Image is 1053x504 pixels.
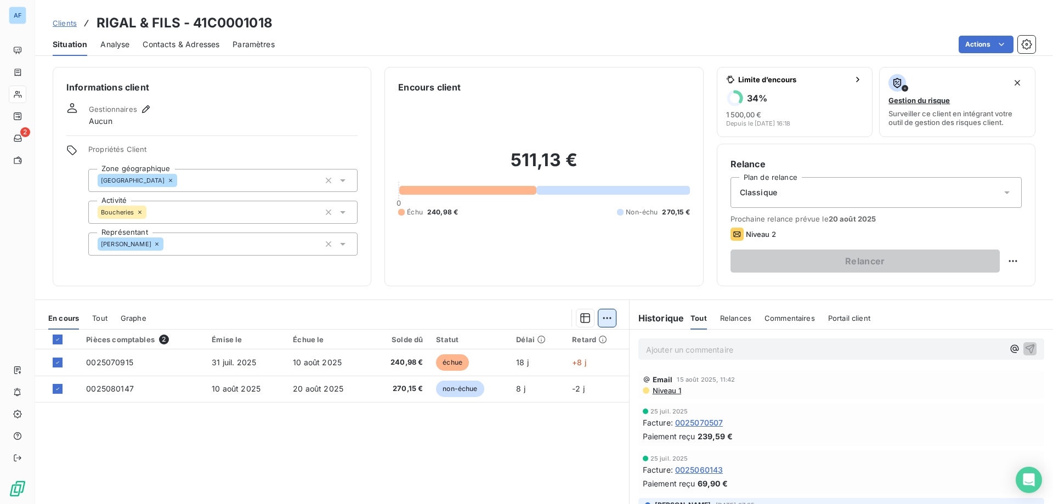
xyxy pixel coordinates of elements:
[146,207,155,217] input: Ajouter une valeur
[436,354,469,371] span: échue
[747,93,767,104] h6: 34 %
[726,120,790,127] span: Depuis le [DATE] 16:18
[101,177,165,184] span: [GEOGRAPHIC_DATA]
[436,381,484,397] span: non-échue
[293,384,343,393] span: 20 août 2025
[397,199,401,207] span: 0
[92,314,107,322] span: Tout
[726,110,761,119] span: 1 500,00 €
[66,81,358,94] h6: Informations client
[888,109,1026,127] span: Surveiller ce client en intégrant votre outil de gestion des risques client.
[731,250,1000,273] button: Relancer
[675,417,723,428] span: 0025070507
[652,386,681,395] span: Niveau 1
[436,335,503,344] div: Statut
[212,384,261,393] span: 10 août 2025
[690,314,707,322] span: Tout
[101,241,151,247] span: [PERSON_NAME]
[427,207,458,217] span: 240,98 €
[650,455,688,462] span: 25 juil. 2025
[53,18,77,29] a: Clients
[516,335,559,344] div: Délai
[677,376,735,383] span: 15 août 2025, 11:42
[398,149,689,182] h2: 511,13 €
[97,13,273,33] h3: RIGAL & FILS - 41C0001018
[572,335,622,344] div: Retard
[740,187,777,198] span: Classique
[675,464,723,475] span: 0025060143
[650,408,688,415] span: 25 juil. 2025
[653,375,673,384] span: Email
[888,96,950,105] span: Gestion du risque
[572,358,586,367] span: +8 j
[765,314,815,322] span: Commentaires
[626,207,658,217] span: Non-échu
[53,19,77,27] span: Clients
[398,81,461,94] h6: Encours client
[738,75,850,84] span: Limite d’encours
[163,239,172,249] input: Ajouter une valeur
[101,209,134,216] span: Boucheries
[212,358,256,367] span: 31 juil. 2025
[407,207,423,217] span: Échu
[89,116,112,127] span: Aucun
[731,157,1022,171] h6: Relance
[643,478,695,489] span: Paiement reçu
[9,7,26,24] div: AF
[643,464,673,475] span: Facture :
[829,214,876,223] span: 20 août 2025
[86,335,199,344] div: Pièces comptables
[643,431,695,442] span: Paiement reçu
[177,175,186,185] input: Ajouter une valeur
[376,335,423,344] div: Solde dû
[516,384,525,393] span: 8 j
[53,39,87,50] span: Situation
[731,214,1022,223] span: Prochaine relance prévue le
[698,478,728,489] span: 69,90 €
[159,335,169,344] span: 2
[746,230,776,239] span: Niveau 2
[376,383,423,394] span: 270,15 €
[293,335,363,344] div: Échue le
[86,384,134,393] span: 0025080147
[48,314,79,322] span: En cours
[121,314,146,322] span: Graphe
[86,358,133,367] span: 0025070915
[720,314,751,322] span: Relances
[630,312,684,325] h6: Historique
[100,39,129,50] span: Analyse
[9,480,26,497] img: Logo LeanPay
[143,39,219,50] span: Contacts & Adresses
[89,105,137,114] span: Gestionnaires
[828,314,870,322] span: Portail client
[212,335,280,344] div: Émise le
[88,145,358,160] span: Propriétés Client
[662,207,689,217] span: 270,15 €
[698,431,733,442] span: 239,59 €
[643,417,673,428] span: Facture :
[717,67,873,137] button: Limite d’encours34%1 500,00 €Depuis le [DATE] 16:18
[376,357,423,368] span: 240,98 €
[959,36,1014,53] button: Actions
[572,384,585,393] span: -2 j
[20,127,30,137] span: 2
[879,67,1035,137] button: Gestion du risqueSurveiller ce client en intégrant votre outil de gestion des risques client.
[1016,467,1042,493] div: Open Intercom Messenger
[293,358,342,367] span: 10 août 2025
[233,39,275,50] span: Paramètres
[9,129,26,147] a: 2
[516,358,529,367] span: 18 j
